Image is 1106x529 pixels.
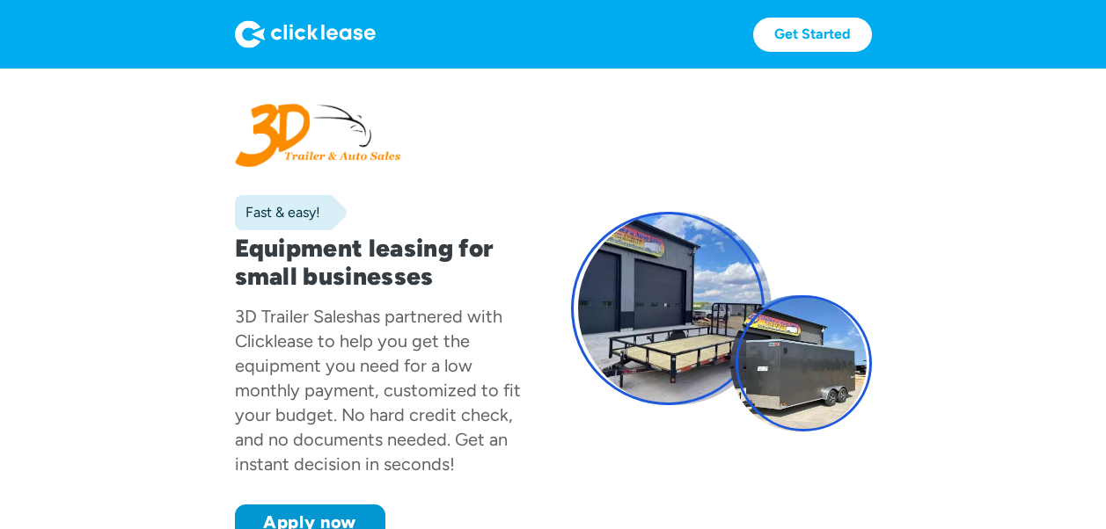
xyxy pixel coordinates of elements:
div: 3D Trailer Sales [235,306,354,327]
div: Fast & easy! [235,204,320,221]
img: Logo [235,20,376,48]
h1: Equipment leasing for small businesses [235,234,536,290]
div: has partnered with Clicklease to help you get the equipment you need for a low monthly payment, c... [235,306,521,475]
a: Get Started [753,18,872,52]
